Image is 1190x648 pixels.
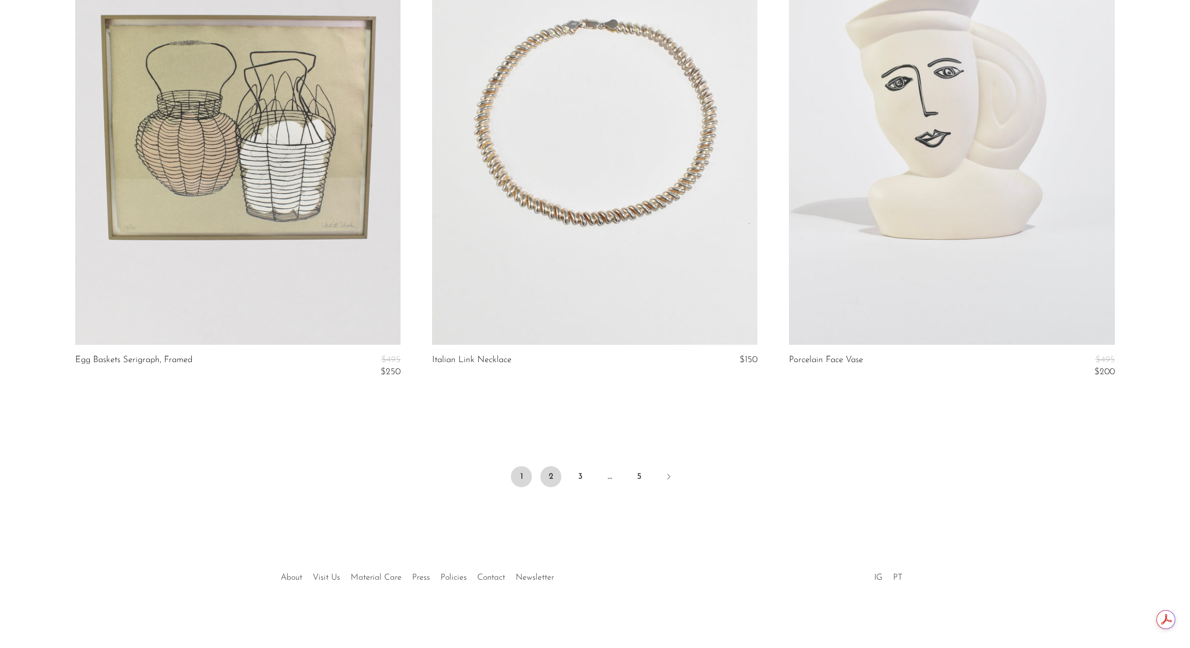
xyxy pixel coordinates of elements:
a: About [281,573,302,582]
a: Press [412,573,430,582]
a: 2 [540,466,561,487]
span: … [599,466,620,487]
span: $200 [1094,367,1115,376]
a: Contact [477,573,505,582]
span: $495 [1095,355,1115,364]
ul: Social Medias [869,565,908,585]
a: Porcelain Face Vase [789,355,863,377]
a: Egg Baskets Serigraph, Framed [75,355,192,377]
span: $495 [381,355,401,364]
a: Material Care [351,573,402,582]
a: Visit Us [313,573,340,582]
span: 1 [511,466,532,487]
a: PT [893,573,902,582]
a: Italian Link Necklace [432,355,511,365]
a: Policies [440,573,467,582]
a: 5 [629,466,650,487]
a: IG [874,573,883,582]
span: $150 [740,355,757,364]
ul: Quick links [275,565,559,585]
span: $250 [381,367,401,376]
a: Next [658,466,679,489]
a: 3 [570,466,591,487]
